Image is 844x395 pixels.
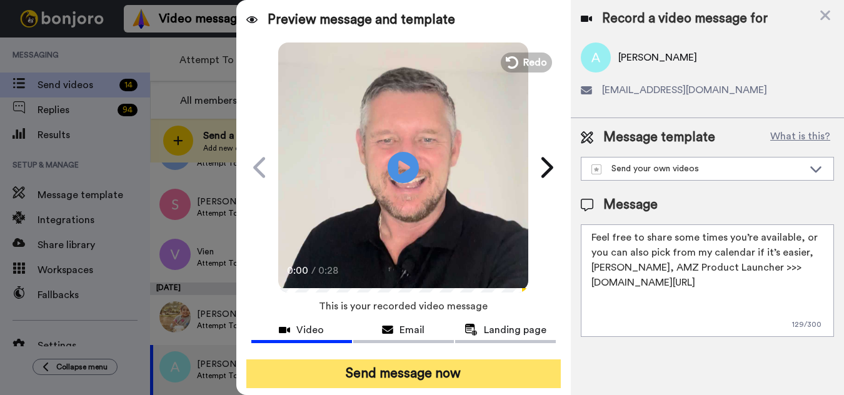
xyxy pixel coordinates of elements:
[318,263,340,278] span: 0:28
[484,322,546,337] span: Landing page
[246,359,561,388] button: Send message now
[311,263,316,278] span: /
[603,128,715,147] span: Message template
[603,196,658,214] span: Message
[591,164,601,174] img: demo-template.svg
[319,292,488,320] span: This is your recorded video message
[581,224,834,337] textarea: Feel free to share some times you’re available, or you can also pick from my calendar if it’s eas...
[287,263,309,278] span: 0:00
[399,322,425,337] span: Email
[602,82,767,97] span: [EMAIL_ADDRESS][DOMAIN_NAME]
[591,162,803,175] div: Send your own videos
[766,128,834,147] button: What is this?
[296,322,324,337] span: Video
